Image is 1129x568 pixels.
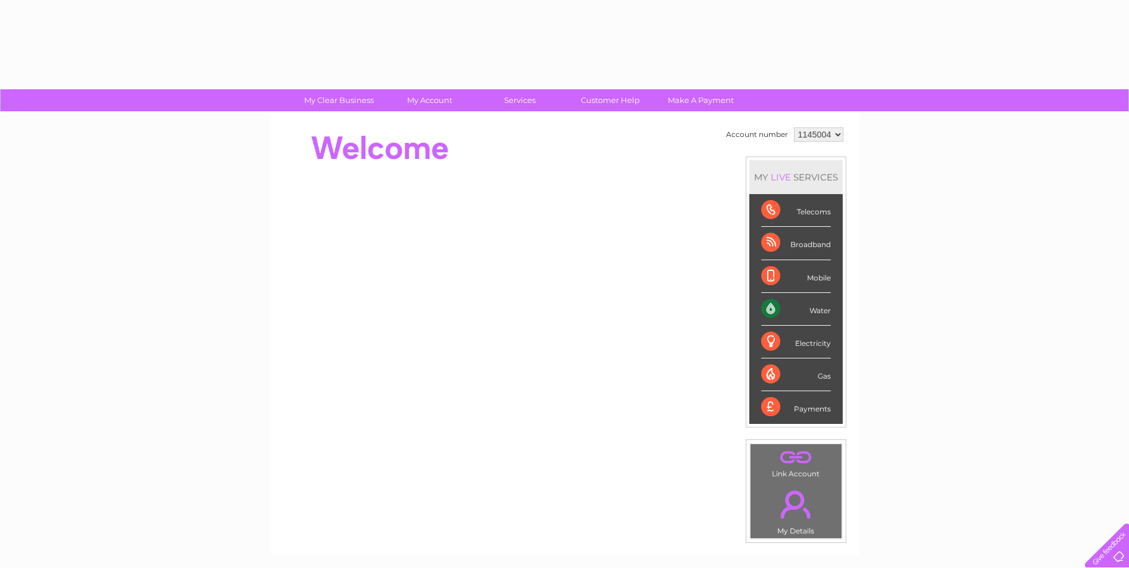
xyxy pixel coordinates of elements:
div: Telecoms [761,194,831,227]
a: Customer Help [561,89,659,111]
div: Broadband [761,227,831,260]
div: Payments [761,391,831,423]
a: . [753,447,839,468]
td: Link Account [750,444,842,481]
div: Water [761,293,831,326]
div: LIVE [768,171,793,183]
a: . [753,483,839,525]
td: Account number [723,124,791,145]
div: MY SERVICES [749,160,843,194]
a: My Clear Business [290,89,388,111]
a: My Account [380,89,479,111]
div: Electricity [761,326,831,358]
a: Make A Payment [652,89,750,111]
a: Services [471,89,569,111]
div: Gas [761,358,831,391]
div: Mobile [761,260,831,293]
td: My Details [750,480,842,539]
